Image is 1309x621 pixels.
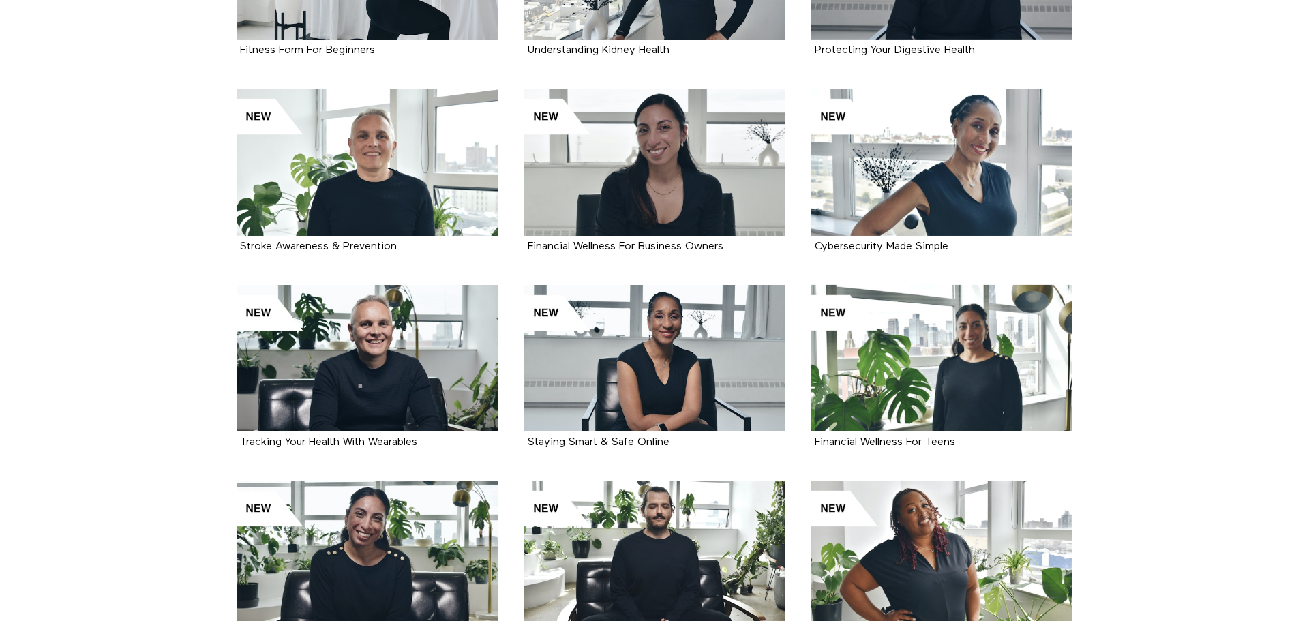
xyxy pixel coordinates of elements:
strong: Financial Wellness For Teens [815,437,955,448]
a: Stroke Awareness & Prevention [240,241,397,252]
a: Staying Smart & Safe Online [524,285,785,431]
a: Tracking Your Health With Wearables [237,285,498,431]
a: Cybersecurity Made Simple [811,89,1072,235]
a: Tracking Your Health With Wearables [240,437,417,447]
a: Protecting Your Digestive Health [815,45,975,55]
strong: Protecting Your Digestive Health [815,45,975,56]
a: Staying Smart & Safe Online [528,437,669,447]
a: Financial Wellness For Teens [811,285,1072,431]
a: Understanding Kidney Health [528,45,669,55]
strong: Fitness Form For Beginners [240,45,375,56]
strong: Understanding Kidney Health [528,45,669,56]
strong: Staying Smart & Safe Online [528,437,669,448]
a: Fitness Form For Beginners [240,45,375,55]
strong: Tracking Your Health With Wearables [240,437,417,448]
a: Financial Wellness For Business Owners [524,89,785,235]
a: Cybersecurity Made Simple [815,241,948,252]
a: Financial Wellness For Teens [815,437,955,447]
a: Stroke Awareness & Prevention [237,89,498,235]
a: Financial Wellness For Business Owners [528,241,723,252]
